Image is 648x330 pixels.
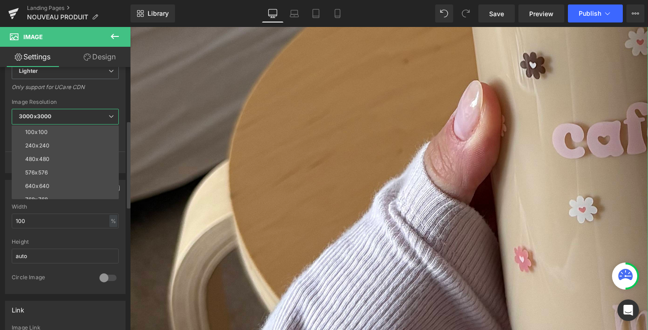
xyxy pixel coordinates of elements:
a: New Library [130,4,175,22]
a: Laptop [283,4,305,22]
div: Only support for UCare CDN [12,84,119,97]
div: 480x480 [25,156,49,162]
a: Design [67,47,132,67]
span: Preview [529,9,553,18]
span: Library [148,9,169,18]
div: Open Intercom Messenger [617,299,639,321]
a: Desktop [262,4,283,22]
a: Tablet [305,4,327,22]
div: 576x576 [25,169,48,176]
div: Link [12,301,24,314]
span: Publish [579,10,601,17]
div: 768x768 [25,196,48,203]
button: Undo [435,4,453,22]
div: Image Resolution [12,99,119,105]
h2: Discute avec nous. [29,10,87,19]
button: More settings [5,152,125,173]
div: Width [12,204,119,210]
button: Publish [568,4,623,22]
a: Preview [518,4,564,22]
div: Circle Image [12,274,90,283]
a: Landing Pages [27,4,130,12]
div: 640x640 [25,183,49,189]
input: auto [12,249,119,263]
div: % [109,215,117,227]
span: Save [489,9,504,18]
a: Mobile [327,4,348,22]
button: More [626,4,644,22]
button: Gorgias live chat [4,3,97,27]
div: 240x240 [25,143,49,149]
span: NOUVEAU PRODUIT [27,13,88,21]
button: Redo [457,4,475,22]
b: 3000x3000 [19,113,51,120]
b: Lighter [19,67,38,74]
div: Height [12,239,119,245]
div: 100x100 [25,129,48,135]
input: auto [12,214,119,228]
span: Image [23,33,43,40]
